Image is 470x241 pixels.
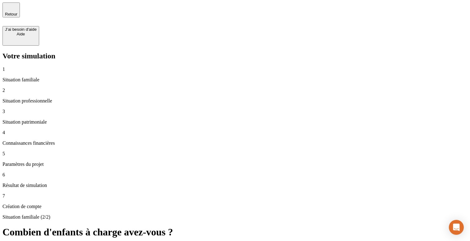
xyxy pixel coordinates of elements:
button: Retour [2,2,20,17]
h2: Votre simulation [2,52,468,60]
p: Situation familiale [2,77,468,83]
p: Connaissances financières [2,140,468,146]
p: 1 [2,66,468,72]
p: Paramètres du projet [2,161,468,167]
p: Situation patrimoniale [2,119,468,125]
div: Open Intercom Messenger [449,220,464,235]
span: Retour [5,12,17,16]
p: 7 [2,193,468,199]
h1: Combien d'enfants à charge avez-vous ? [2,226,468,238]
p: Création de compte [2,204,468,209]
p: Situation familiale (2/2) [2,214,468,220]
p: Situation professionnelle [2,98,468,104]
p: 5 [2,151,468,157]
p: 2 [2,88,468,93]
div: Aide [5,32,37,36]
p: 4 [2,130,468,135]
p: 6 [2,172,468,178]
div: J’ai besoin d'aide [5,27,37,32]
p: Résultat de simulation [2,183,468,188]
button: J’ai besoin d'aideAide [2,26,39,46]
p: 3 [2,109,468,114]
